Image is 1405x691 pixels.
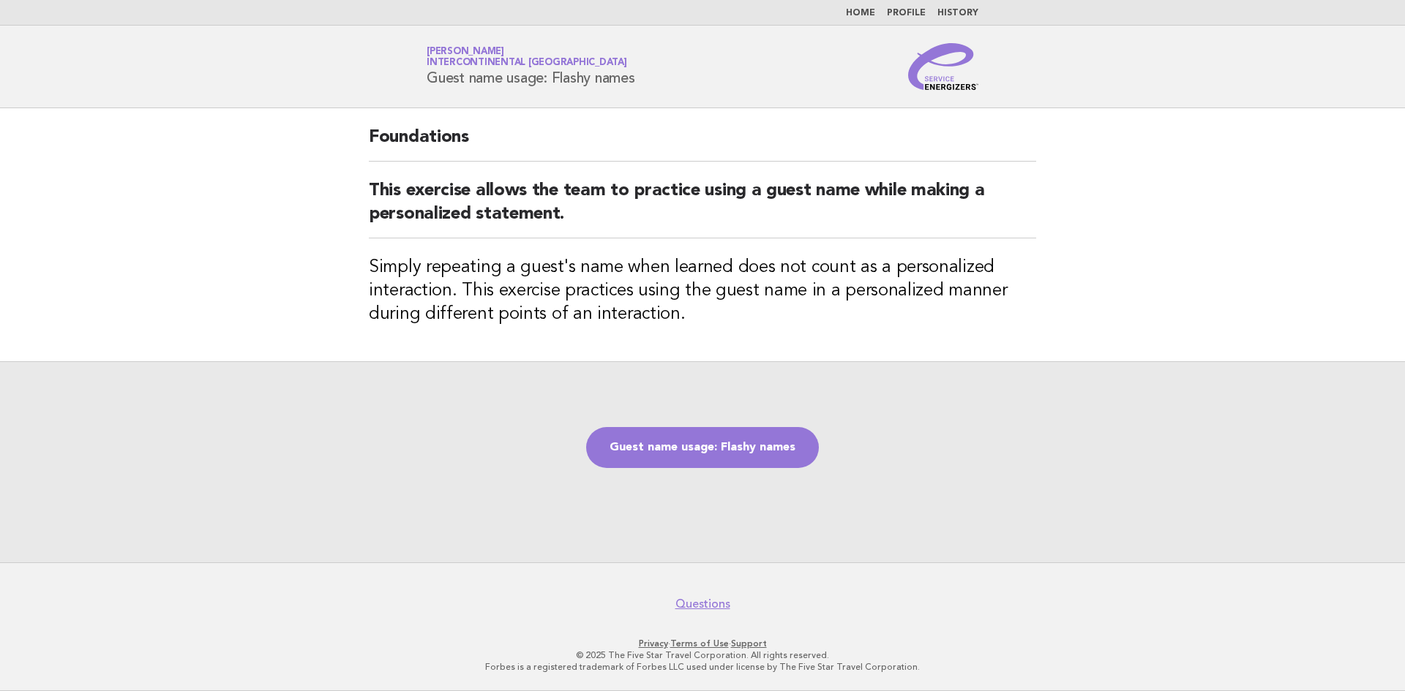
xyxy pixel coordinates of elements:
[255,661,1150,673] p: Forbes is a registered trademark of Forbes LLC used under license by The Five Star Travel Corpora...
[586,427,819,468] a: Guest name usage: Flashy names
[427,48,635,86] h1: Guest name usage: Flashy names
[369,179,1036,238] h2: This exercise allows the team to practice using a guest name while making a personalized statement.
[255,649,1150,661] p: © 2025 The Five Star Travel Corporation. All rights reserved.
[255,638,1150,649] p: · ·
[675,597,730,611] a: Questions
[369,256,1036,326] h3: Simply repeating a guest's name when learned does not count as a personalized interaction. This e...
[887,9,926,18] a: Profile
[670,638,729,649] a: Terms of Use
[369,126,1036,162] h2: Foundations
[908,43,978,90] img: Service Energizers
[427,58,627,68] span: InterContinental [GEOGRAPHIC_DATA]
[846,9,875,18] a: Home
[639,638,668,649] a: Privacy
[427,47,627,67] a: [PERSON_NAME]InterContinental [GEOGRAPHIC_DATA]
[731,638,767,649] a: Support
[937,9,978,18] a: History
